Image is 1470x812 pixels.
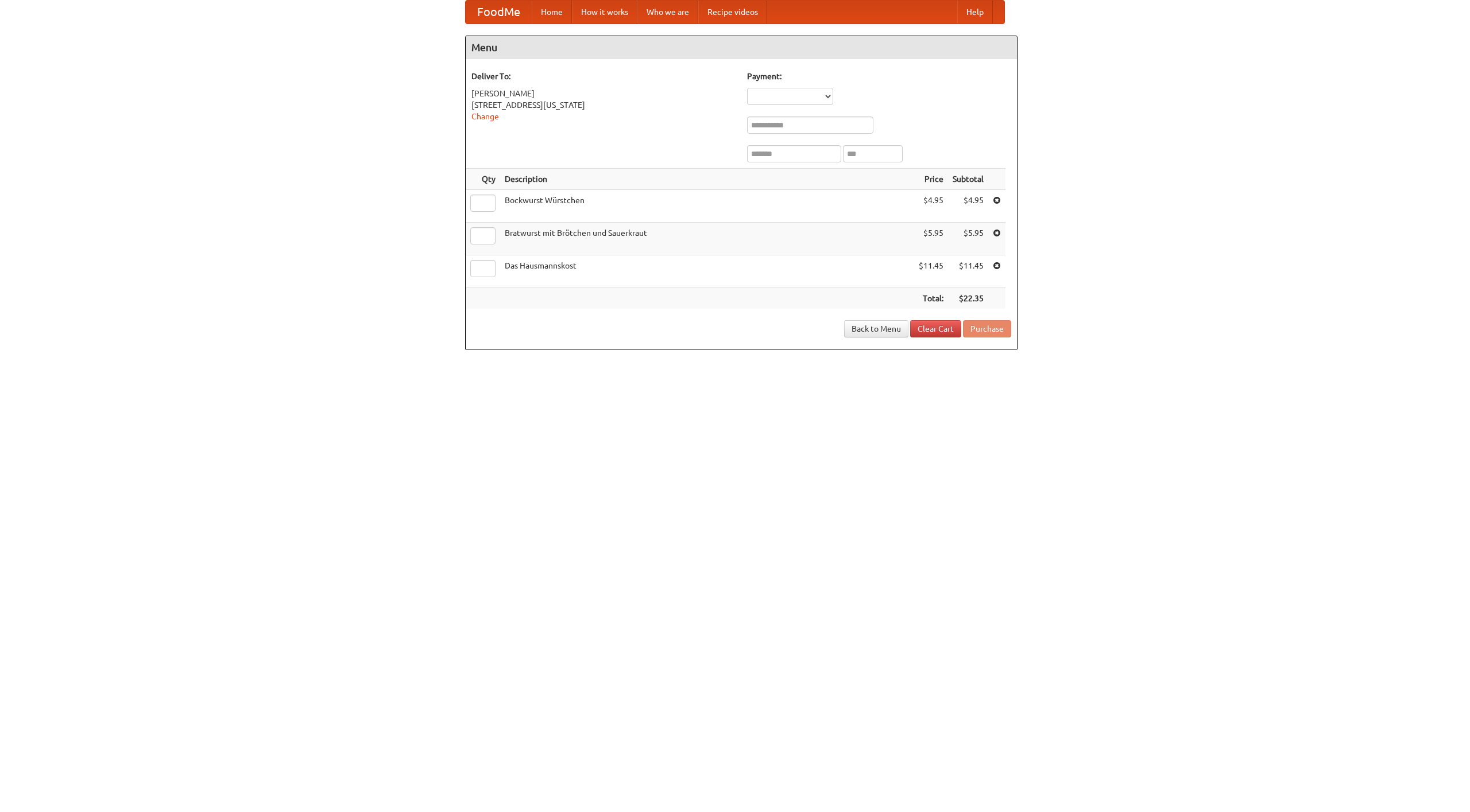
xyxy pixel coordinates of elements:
[914,169,948,190] th: Price
[948,190,988,223] td: $4.95
[532,1,572,24] a: Home
[572,1,637,24] a: How it works
[948,169,988,190] th: Subtotal
[466,169,500,190] th: Qty
[500,255,914,288] td: Das Hausmannskost
[844,320,908,337] a: Back to Menu
[466,36,1017,59] h4: Menu
[914,223,948,255] td: $5.95
[698,1,767,24] a: Recipe videos
[466,1,532,24] a: FoodMe
[500,169,914,190] th: Description
[914,255,948,288] td: $11.45
[500,223,914,255] td: Bratwurst mit Brötchen und Sauerkraut
[471,71,736,82] h5: Deliver To:
[747,71,1011,82] h5: Payment:
[471,112,499,121] a: Change
[963,320,1011,337] button: Purchase
[914,288,948,309] th: Total:
[471,99,736,111] div: [STREET_ADDRESS][US_STATE]
[948,255,988,288] td: $11.45
[948,223,988,255] td: $5.95
[948,288,988,309] th: $22.35
[914,190,948,223] td: $4.95
[637,1,698,24] a: Who we are
[471,88,736,99] div: [PERSON_NAME]
[910,320,961,337] a: Clear Cart
[957,1,993,24] a: Help
[500,190,914,223] td: Bockwurst Würstchen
